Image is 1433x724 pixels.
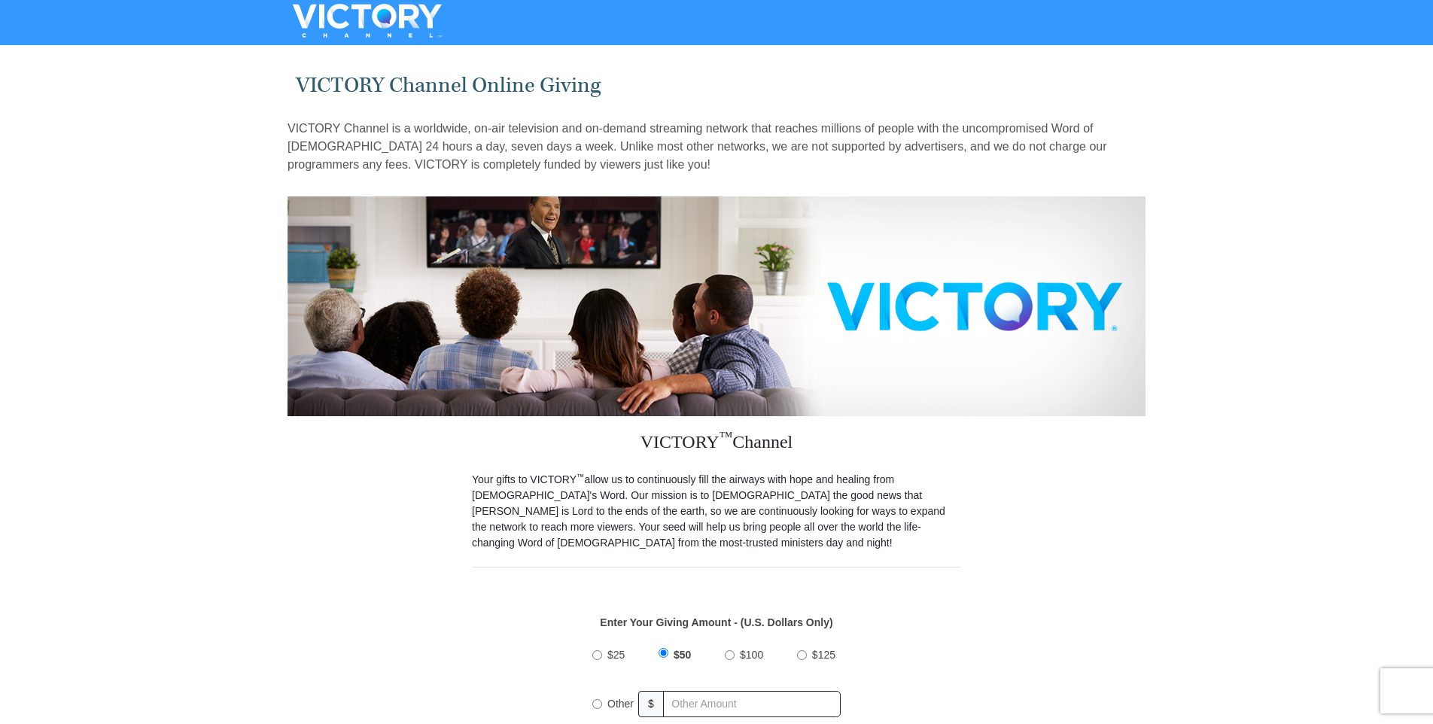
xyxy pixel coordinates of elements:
[663,691,841,717] input: Other Amount
[472,472,961,551] p: Your gifts to VICTORY allow us to continuously fill the airways with hope and healing from [DEMOG...
[812,649,835,661] span: $125
[577,472,585,481] sup: ™
[273,4,461,38] img: VICTORYTHON - VICTORY Channel
[607,649,625,661] span: $25
[296,73,1138,98] h1: VICTORY Channel Online Giving
[740,649,763,661] span: $100
[720,429,733,444] sup: ™
[607,698,634,710] span: Other
[638,691,664,717] span: $
[674,649,691,661] span: $50
[472,416,961,472] h3: VICTORY Channel
[288,120,1145,174] p: VICTORY Channel is a worldwide, on-air television and on-demand streaming network that reaches mi...
[600,616,832,628] strong: Enter Your Giving Amount - (U.S. Dollars Only)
